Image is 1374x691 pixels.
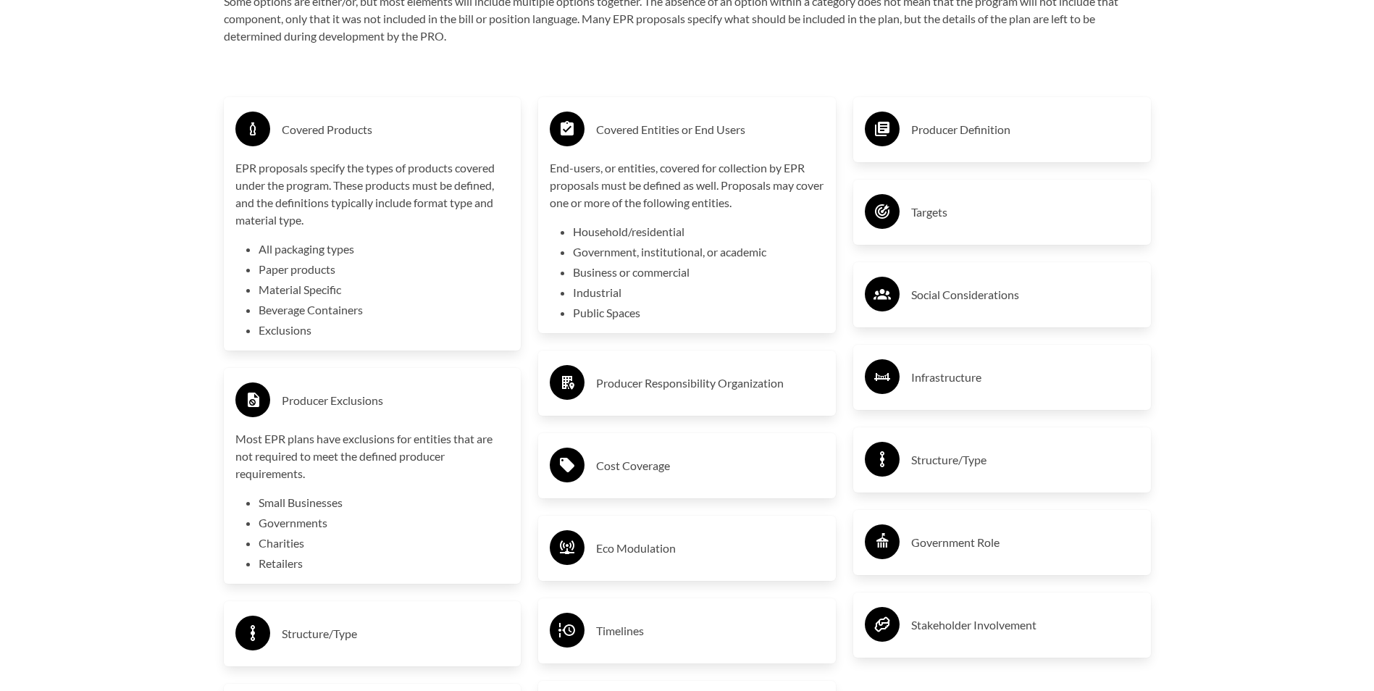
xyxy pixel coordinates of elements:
li: Public Spaces [573,304,824,322]
li: Material Specific [259,281,510,298]
li: Retailers [259,555,510,572]
li: Governments [259,514,510,532]
p: EPR proposals specify the types of products covered under the program. These products must be def... [235,159,510,229]
h3: Government Role [911,531,1139,554]
h3: Producer Exclusions [282,389,510,412]
li: Household/residential [573,223,824,240]
h3: Covered Products [282,118,510,141]
li: Small Businesses [259,494,510,511]
h3: Producer Definition [911,118,1139,141]
li: Paper products [259,261,510,278]
li: Charities [259,535,510,552]
li: All packaging types [259,240,510,258]
h3: Timelines [596,619,824,642]
p: End-users, or entities, covered for collection by EPR proposals must be defined as well. Proposal... [550,159,824,212]
h3: Stakeholder Involvement [911,613,1139,637]
li: Government, institutional, or academic [573,243,824,261]
li: Beverage Containers [259,301,510,319]
h3: Targets [911,201,1139,224]
h3: Infrastructure [911,366,1139,389]
h3: Cost Coverage [596,454,824,477]
li: Exclusions [259,322,510,339]
h3: Structure/Type [911,448,1139,472]
h3: Social Considerations [911,283,1139,306]
li: Business or commercial [573,264,824,281]
h3: Eco Modulation [596,537,824,560]
h3: Producer Responsibility Organization [596,372,824,395]
h3: Covered Entities or End Users [596,118,824,141]
li: Industrial [573,284,824,301]
p: Most EPR plans have exclusions for entities that are not required to meet the defined producer re... [235,430,510,482]
h3: Structure/Type [282,622,510,645]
